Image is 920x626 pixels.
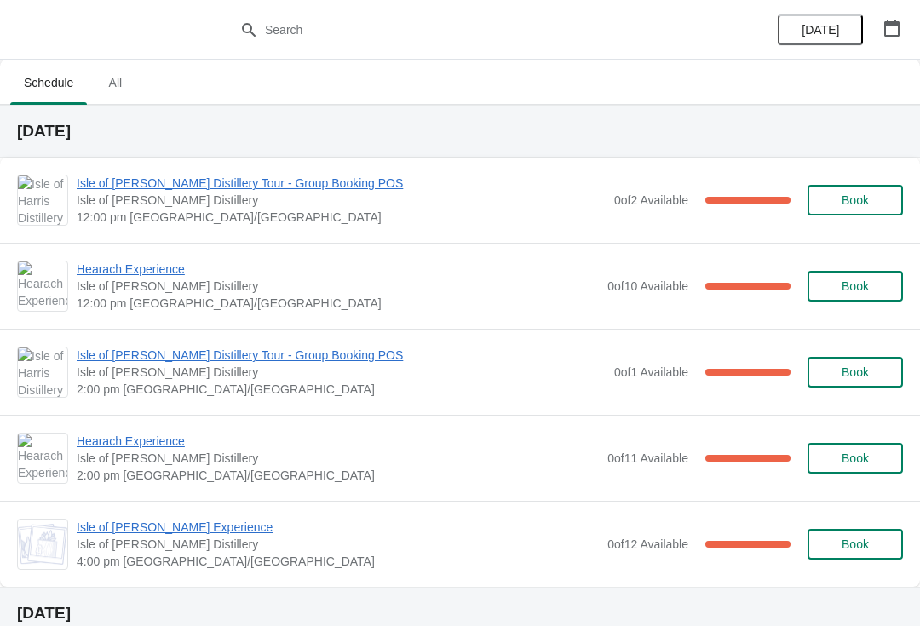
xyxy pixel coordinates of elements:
button: Book [808,185,903,215]
span: Hearach Experience [77,433,599,450]
span: 0 of 10 Available [607,279,688,293]
span: Isle of [PERSON_NAME] Distillery Tour - Group Booking POS [77,175,606,192]
span: Hearach Experience [77,261,599,278]
h2: [DATE] [17,605,903,622]
span: Book [842,279,869,293]
span: 12:00 pm [GEOGRAPHIC_DATA]/[GEOGRAPHIC_DATA] [77,209,606,226]
button: Book [808,357,903,388]
span: Book [842,193,869,207]
span: 0 of 1 Available [614,365,688,379]
span: Book [842,537,869,551]
span: Schedule [10,67,87,98]
span: [DATE] [802,23,839,37]
span: Isle of [PERSON_NAME] Distillery [77,278,599,295]
h2: [DATE] [17,123,903,140]
input: Search [264,14,690,45]
span: 0 of 11 Available [607,451,688,465]
span: 4:00 pm [GEOGRAPHIC_DATA]/[GEOGRAPHIC_DATA] [77,553,599,570]
span: 0 of 12 Available [607,537,688,551]
span: Book [842,365,869,379]
span: Isle of [PERSON_NAME] Distillery [77,192,606,209]
img: Isle of Harris Distillery Tour - Group Booking POS | Isle of Harris Distillery | 2:00 pm Europe/L... [18,347,67,397]
button: Book [808,443,903,474]
span: All [94,67,136,98]
span: Isle of [PERSON_NAME] Experience [77,519,599,536]
img: Hearach Experience | Isle of Harris Distillery | 2:00 pm Europe/London [18,434,67,483]
img: Isle of Harris Distillery Tour - Group Booking POS | Isle of Harris Distillery | 12:00 pm Europe/... [18,175,67,225]
span: 12:00 pm [GEOGRAPHIC_DATA]/[GEOGRAPHIC_DATA] [77,295,599,312]
span: 0 of 2 Available [614,193,688,207]
button: Book [808,271,903,302]
img: Isle of Harris Gin Experience | Isle of Harris Distillery | 4:00 pm Europe/London [18,524,67,565]
span: Isle of [PERSON_NAME] Distillery [77,364,606,381]
button: Book [808,529,903,560]
span: Isle of [PERSON_NAME] Distillery [77,450,599,467]
span: Isle of [PERSON_NAME] Distillery Tour - Group Booking POS [77,347,606,364]
span: Book [842,451,869,465]
button: [DATE] [778,14,863,45]
img: Hearach Experience | Isle of Harris Distillery | 12:00 pm Europe/London [18,261,67,311]
span: 2:00 pm [GEOGRAPHIC_DATA]/[GEOGRAPHIC_DATA] [77,467,599,484]
span: 2:00 pm [GEOGRAPHIC_DATA]/[GEOGRAPHIC_DATA] [77,381,606,398]
span: Isle of [PERSON_NAME] Distillery [77,536,599,553]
